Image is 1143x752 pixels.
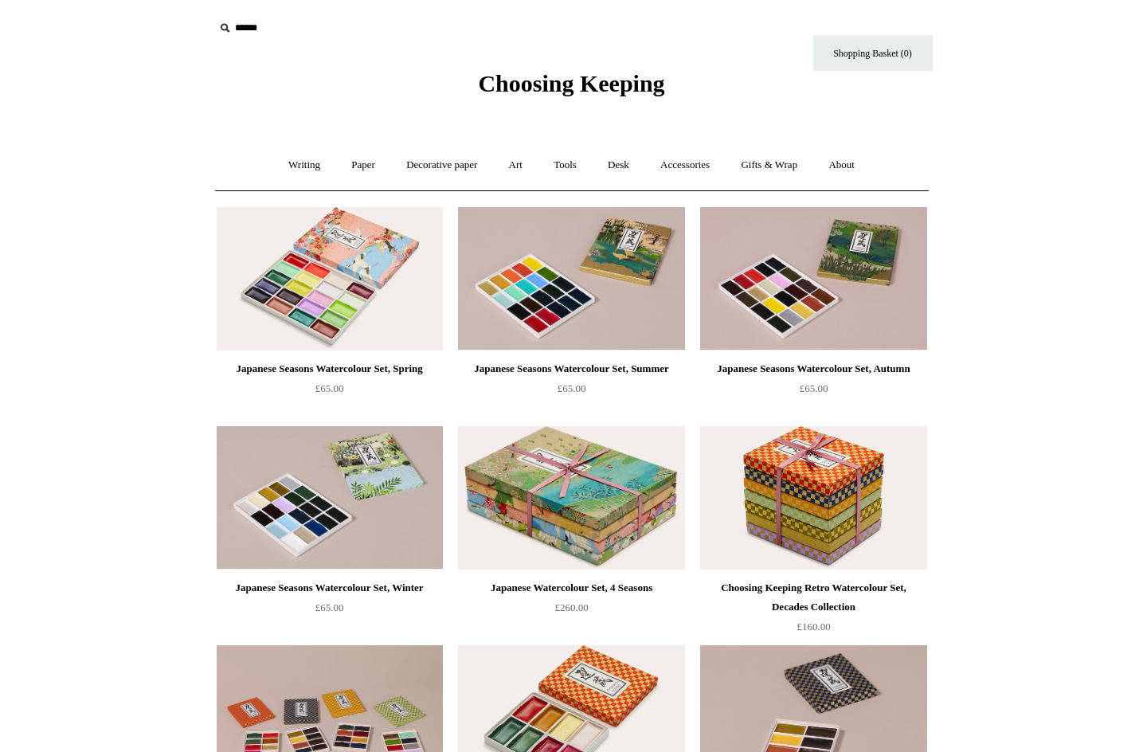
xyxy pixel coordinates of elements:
[800,382,828,394] span: £65.00
[704,359,922,378] div: Japanese Seasons Watercolour Set, Autumn
[700,578,926,644] a: Choosing Keeping Retro Watercolour Set, Decades Collection £160.00
[646,144,724,186] a: Accessories
[700,207,926,351] img: Japanese Seasons Watercolour Set, Autumn
[458,426,684,570] a: Japanese Watercolour Set, 4 Seasons Japanese Watercolour Set, 4 Seasons
[462,359,680,378] div: Japanese Seasons Watercolour Set, Summer
[221,578,439,597] div: Japanese Seasons Watercolour Set, Winter
[478,83,664,94] a: Choosing Keeping
[558,382,586,394] span: £65.00
[539,144,591,186] a: Tools
[813,35,933,71] a: Shopping Basket (0)
[458,359,684,425] a: Japanese Seasons Watercolour Set, Summer £65.00
[315,382,344,394] span: £65.00
[593,144,644,186] a: Desk
[814,144,869,186] a: About
[700,426,926,570] a: Choosing Keeping Retro Watercolour Set, Decades Collection Choosing Keeping Retro Watercolour Set...
[315,601,344,613] span: £65.00
[217,207,443,351] img: Japanese Seasons Watercolour Set, Spring
[700,207,926,351] a: Japanese Seasons Watercolour Set, Autumn Japanese Seasons Watercolour Set, Autumn
[274,144,335,186] a: Writing
[217,578,443,644] a: Japanese Seasons Watercolour Set, Winter £65.00
[797,621,830,633] span: £160.00
[554,601,588,613] span: £260.00
[726,144,812,186] a: Gifts & Wrap
[700,426,926,570] img: Choosing Keeping Retro Watercolour Set, Decades Collection
[221,359,439,378] div: Japanese Seasons Watercolour Set, Spring
[458,578,684,644] a: Japanese Watercolour Set, 4 Seasons £260.00
[217,426,443,570] a: Japanese Seasons Watercolour Set, Winter Japanese Seasons Watercolour Set, Winter
[478,70,664,96] span: Choosing Keeping
[217,207,443,351] a: Japanese Seasons Watercolour Set, Spring Japanese Seasons Watercolour Set, Spring
[462,578,680,597] div: Japanese Watercolour Set, 4 Seasons
[217,359,443,425] a: Japanese Seasons Watercolour Set, Spring £65.00
[392,144,491,186] a: Decorative paper
[337,144,389,186] a: Paper
[458,207,684,351] img: Japanese Seasons Watercolour Set, Summer
[458,426,684,570] img: Japanese Watercolour Set, 4 Seasons
[458,207,684,351] a: Japanese Seasons Watercolour Set, Summer Japanese Seasons Watercolour Set, Summer
[704,578,922,617] div: Choosing Keeping Retro Watercolour Set, Decades Collection
[495,144,537,186] a: Art
[217,426,443,570] img: Japanese Seasons Watercolour Set, Winter
[700,359,926,425] a: Japanese Seasons Watercolour Set, Autumn £65.00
